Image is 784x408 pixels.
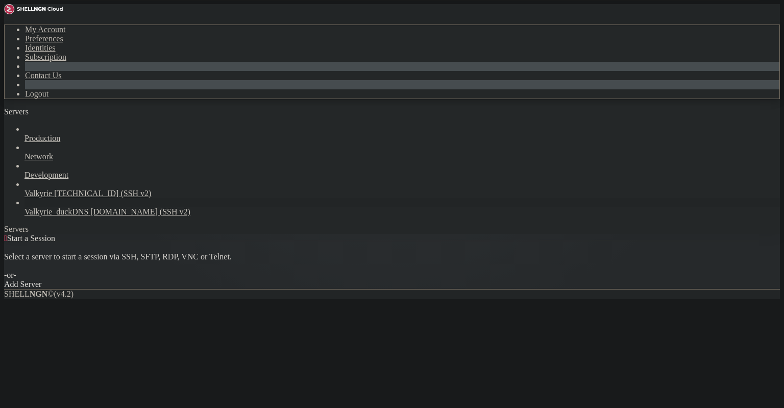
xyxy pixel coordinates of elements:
[54,290,74,298] span: 4.2.0
[24,171,780,180] a: Development
[24,207,88,216] span: Valkyrie_duckDNS
[24,180,780,198] li: Valkyrie [TECHNICAL_ID] (SSH v2)
[25,43,56,52] a: Identities
[24,198,780,217] li: Valkyrie_duckDNS [DOMAIN_NAME] (SSH v2)
[90,207,190,216] span: [DOMAIN_NAME] (SSH v2)
[25,25,66,34] a: My Account
[4,107,69,116] a: Servers
[24,189,52,198] span: Valkyrie
[25,34,63,43] a: Preferences
[4,107,29,116] span: Servers
[24,125,780,143] li: Production
[24,134,60,142] span: Production
[25,71,62,80] a: Contact Us
[54,189,151,198] span: [TECHNICAL_ID] (SSH v2)
[4,234,7,243] span: 
[24,152,53,161] span: Network
[24,134,780,143] a: Production
[25,89,48,98] a: Logout
[4,225,780,234] div: Servers
[4,4,63,14] img: Shellngn
[25,53,66,61] a: Subscription
[30,290,48,298] b: NGN
[24,207,780,217] a: Valkyrie_duckDNS [DOMAIN_NAME] (SSH v2)
[4,280,780,289] div: Add Server
[24,189,780,198] a: Valkyrie [TECHNICAL_ID] (SSH v2)
[7,234,55,243] span: Start a Session
[24,152,780,161] a: Network
[24,171,68,179] span: Development
[24,143,780,161] li: Network
[4,243,780,280] div: Select a server to start a session via SSH, SFTP, RDP, VNC or Telnet. -or-
[24,161,780,180] li: Development
[4,290,73,298] span: SHELL ©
